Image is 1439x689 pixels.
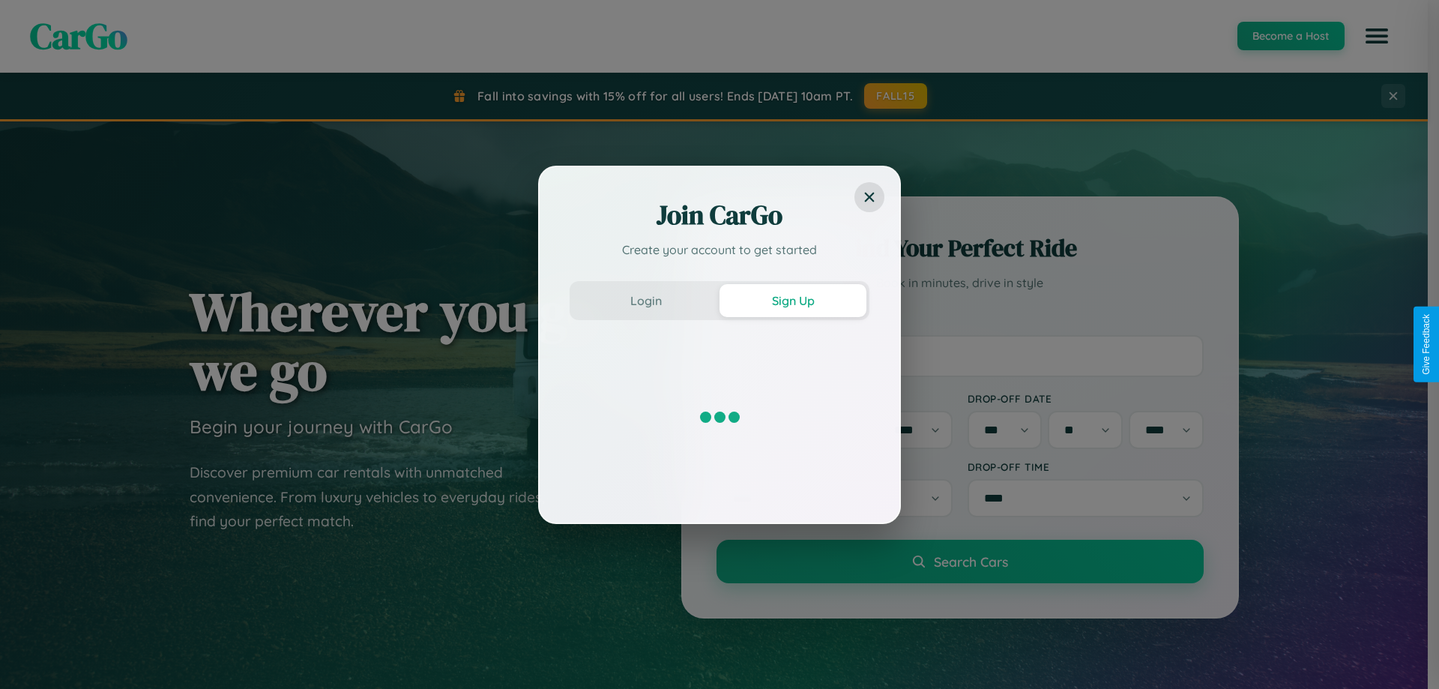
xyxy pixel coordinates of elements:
p: Create your account to get started [570,241,869,259]
button: Login [573,284,719,317]
div: Give Feedback [1421,314,1432,375]
iframe: Intercom live chat [15,638,51,674]
button: Sign Up [719,284,866,317]
h2: Join CarGo [570,197,869,233]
